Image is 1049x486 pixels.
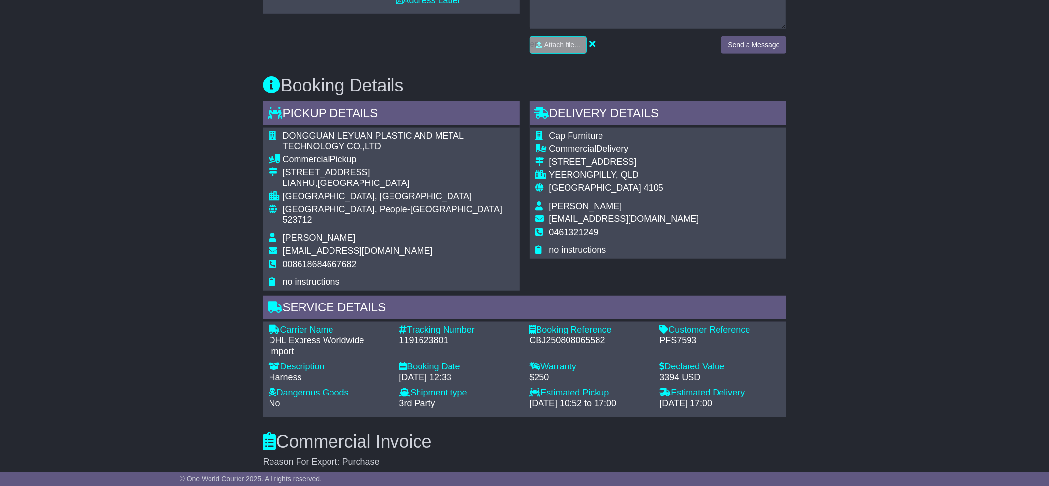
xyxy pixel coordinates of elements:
div: Shipment type [399,388,520,398]
div: [GEOGRAPHIC_DATA], [GEOGRAPHIC_DATA] [283,191,514,202]
span: Commercial [549,144,597,153]
div: LIANHU,[GEOGRAPHIC_DATA] [283,178,514,189]
span: [EMAIL_ADDRESS][DOMAIN_NAME] [549,214,699,224]
div: YEERONGPILLY, QLD [549,170,699,181]
span: Cap Furniture [549,131,603,141]
div: PFS7593 [660,335,780,346]
div: Delivery [549,144,699,154]
div: Description [269,362,390,372]
div: [STREET_ADDRESS] [283,167,514,178]
span: 3rd Party [399,398,435,408]
div: Customer Reference [660,325,780,335]
span: 523712 [283,215,312,225]
span: Commercial [283,154,330,164]
div: Booking Date [399,362,520,372]
span: 008618684667682 [283,259,357,269]
div: Estimated Delivery [660,388,780,398]
span: No [269,398,280,408]
div: [DATE] 17:00 [660,398,780,409]
div: CBJ250808065582 [530,335,650,346]
div: Harness [269,372,390,383]
div: Dangerous Goods [269,388,390,398]
div: Tracking Number [399,325,520,335]
div: 1191623801 [399,335,520,346]
span: 4105 [644,183,663,193]
span: [PERSON_NAME] [549,201,622,211]
h3: Commercial Invoice [263,432,786,452]
div: Warranty [530,362,650,372]
span: © One World Courier 2025. All rights reserved. [180,475,322,483]
div: Pickup [283,154,514,165]
div: Delivery Details [530,101,786,128]
div: DHL Express Worldwide Import [269,335,390,357]
div: Service Details [263,296,786,322]
span: no instructions [549,245,606,255]
span: [GEOGRAPHIC_DATA], People-[GEOGRAPHIC_DATA] [283,204,503,214]
div: Estimated Pickup [530,388,650,398]
div: [DATE] 12:33 [399,372,520,383]
button: Send a Message [721,36,786,54]
div: Reason For Export: Purchase [263,457,786,468]
span: [GEOGRAPHIC_DATA] [549,183,641,193]
span: [PERSON_NAME] [283,233,356,243]
div: 3394 USD [660,372,780,383]
div: Carrier Name [269,325,390,335]
div: Booking Reference [530,325,650,335]
div: $250 [530,372,650,383]
span: no instructions [283,277,340,287]
span: 0461321249 [549,227,599,237]
div: Pickup Details [263,101,520,128]
span: [EMAIL_ADDRESS][DOMAIN_NAME] [283,246,433,256]
span: DONGGUAN LEYUAN PLASTIC AND METAL TECHNOLOGY CO.,LTD [283,131,464,152]
h3: Booking Details [263,76,786,95]
div: Declared Value [660,362,780,372]
div: [DATE] 10:52 to 17:00 [530,398,650,409]
div: [STREET_ADDRESS] [549,157,699,168]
